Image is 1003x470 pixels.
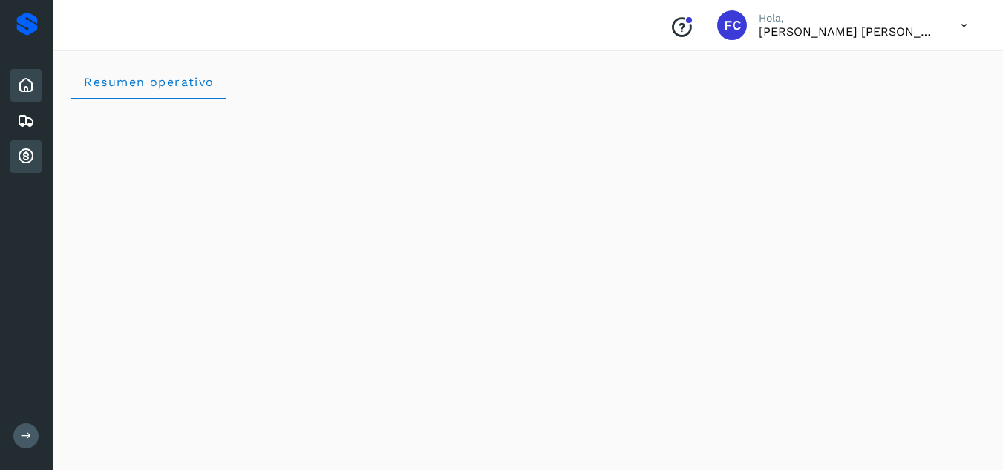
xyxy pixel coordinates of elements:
span: Resumen operativo [83,75,215,89]
p: Hola, [759,12,937,25]
div: Embarques [10,105,42,137]
div: Cuentas por cobrar [10,140,42,173]
p: FRANCO CUEVAS CLARA [759,25,937,39]
div: Inicio [10,69,42,102]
